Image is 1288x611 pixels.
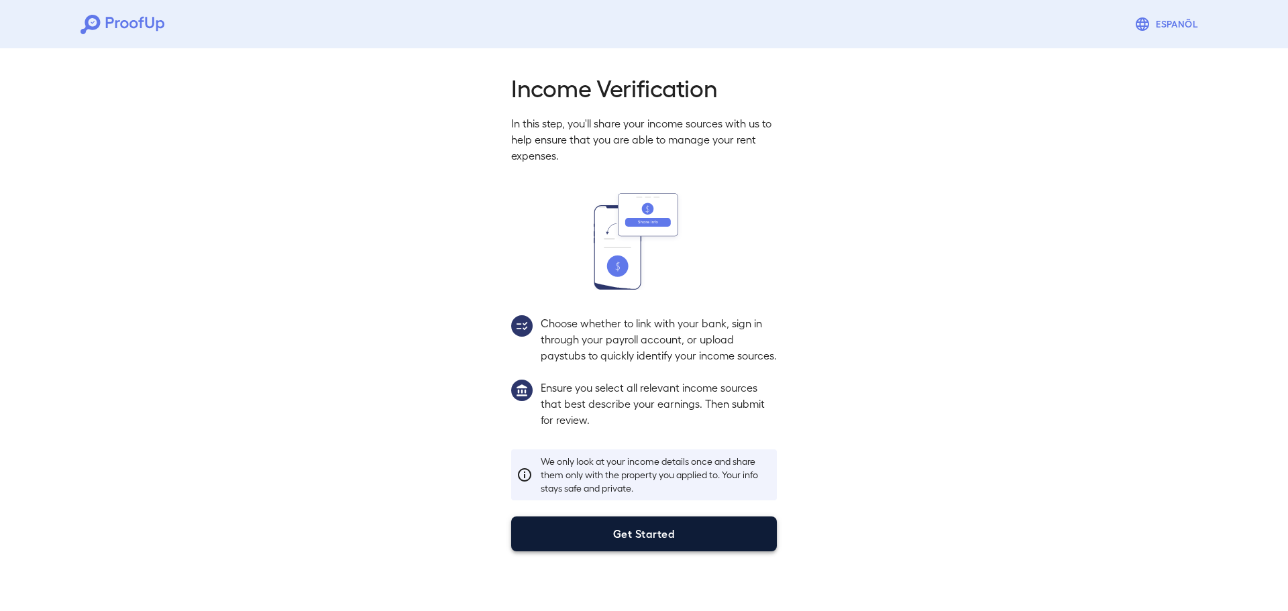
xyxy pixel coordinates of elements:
[1129,11,1207,38] button: Espanõl
[541,455,771,495] p: We only look at your income details once and share them only with the property you applied to. Yo...
[594,193,694,290] img: transfer_money.svg
[511,380,533,401] img: group1.svg
[511,516,777,551] button: Get Started
[541,380,777,428] p: Ensure you select all relevant income sources that best describe your earnings. Then submit for r...
[511,315,533,337] img: group2.svg
[511,72,777,102] h2: Income Verification
[511,115,777,164] p: In this step, you'll share your income sources with us to help ensure that you are able to manage...
[541,315,777,364] p: Choose whether to link with your bank, sign in through your payroll account, or upload paystubs t...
